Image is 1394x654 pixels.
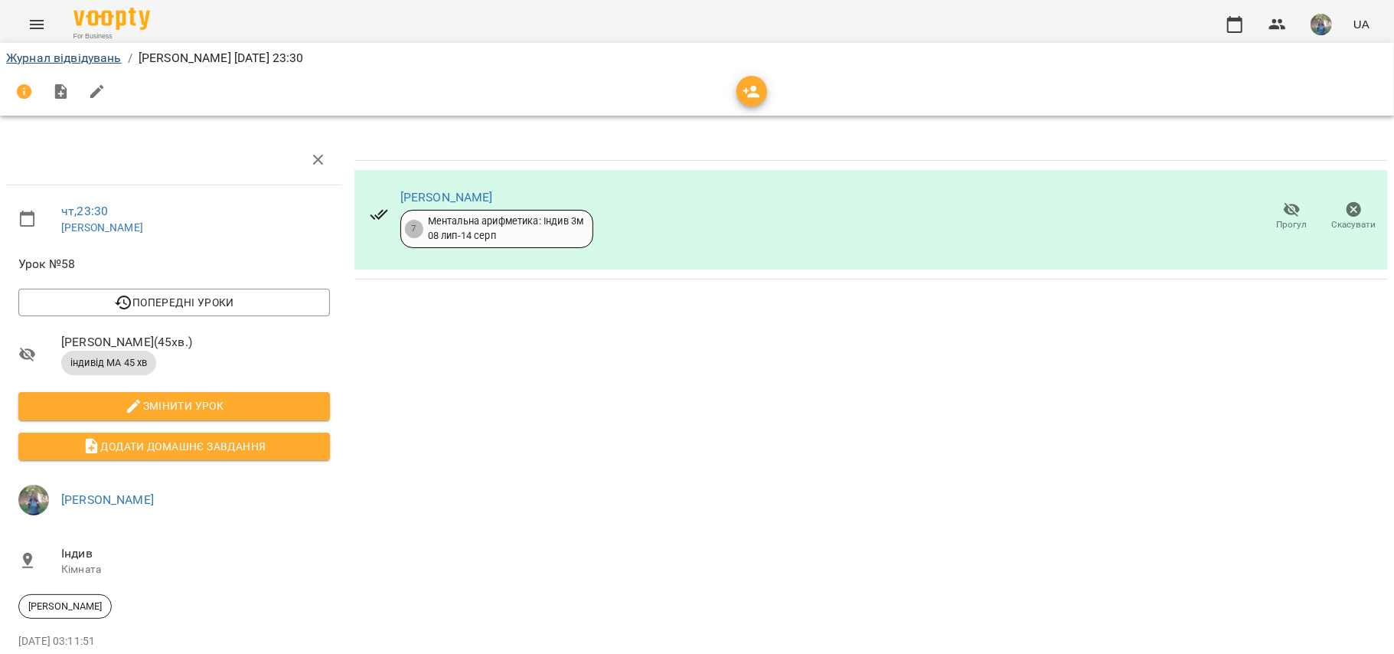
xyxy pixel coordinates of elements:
a: Журнал відвідувань [6,51,122,65]
a: [PERSON_NAME] [61,492,154,507]
nav: breadcrumb [6,49,1388,67]
button: Попередні уроки [18,289,330,316]
button: UA [1347,10,1376,38]
span: UA [1353,16,1370,32]
p: Кімната [61,562,330,577]
img: de1e453bb906a7b44fa35c1e57b3518e.jpg [1311,14,1332,35]
span: Індив [61,544,330,563]
button: Прогул [1261,195,1323,238]
span: Змінити урок [31,397,318,415]
span: For Business [73,31,150,41]
span: [PERSON_NAME] [19,600,111,613]
img: de1e453bb906a7b44fa35c1e57b3518e.jpg [18,485,49,515]
p: [DATE] 03:11:51 [18,634,330,649]
a: [PERSON_NAME] [61,221,143,234]
p: [PERSON_NAME] [DATE] 23:30 [139,49,304,67]
div: Ментальна арифметика: Індив 3м 08 лип - 14 серп [428,214,583,243]
div: [PERSON_NAME] [18,594,112,619]
button: Скасувати [1323,195,1385,238]
span: [PERSON_NAME] ( 45 хв. ) [61,333,330,352]
span: Попередні уроки [31,293,318,312]
a: [PERSON_NAME] [400,190,493,204]
span: Додати домашнє завдання [31,437,318,456]
span: Прогул [1277,218,1307,231]
button: Змінити урок [18,392,330,420]
button: Menu [18,6,55,43]
a: чт , 23:30 [61,204,108,218]
span: Скасувати [1332,218,1376,231]
span: Урок №58 [18,255,330,273]
img: Voopty Logo [73,8,150,30]
div: 7 [405,220,423,238]
button: Додати домашнє завдання [18,433,330,460]
span: індивід МА 45 хв [61,356,156,370]
li: / [128,49,132,67]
